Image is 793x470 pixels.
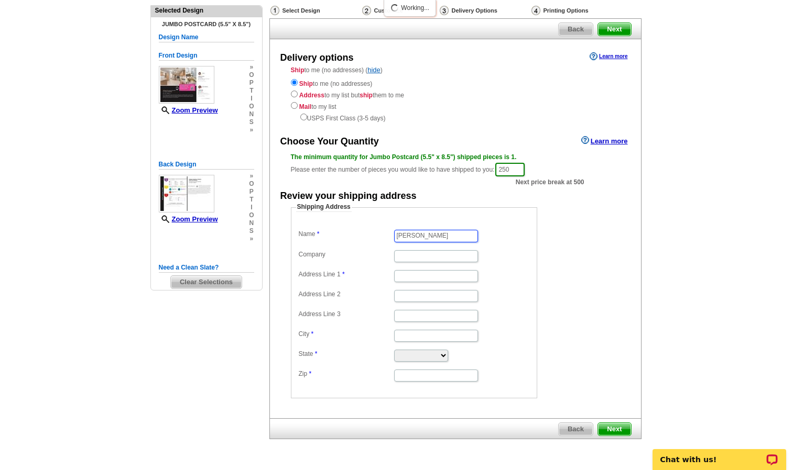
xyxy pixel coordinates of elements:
img: small-thumb.jpg [159,66,214,104]
h5: Back Design [159,160,254,170]
iframe: LiveChat chat widget [646,437,793,470]
span: o [249,103,254,110]
label: Company [299,250,393,259]
span: o [249,180,254,188]
div: to me (no addresses) ( ) [270,65,641,123]
span: p [249,188,254,196]
img: Printing Options & Summary [531,6,540,15]
span: Next [598,423,631,435]
div: to me (no addresses) to my list but them to me to my list [291,77,620,123]
img: loading... [390,4,399,12]
h5: Front Design [159,51,254,61]
span: s [249,118,254,126]
div: Selected Design [151,6,262,15]
span: » [249,235,254,243]
span: Next [598,23,631,36]
strong: ship [360,92,373,99]
span: Next price break at 500 [516,177,584,187]
div: Customize [361,5,439,16]
div: Select Design [269,5,361,18]
span: n [249,219,254,227]
label: Address Line 3 [299,310,393,319]
div: Printing Options [530,5,624,16]
div: The minimum quantity for Jumbo Postcard (5.5" x 8.5") shipped pieces is 1. [291,152,620,162]
label: State [299,350,393,359]
label: Address Line 2 [299,290,393,299]
a: Learn more [590,52,627,61]
strong: Address [299,92,324,99]
div: Choose Your Quantity [280,135,379,149]
strong: Mail [299,103,311,110]
a: Zoom Preview [159,106,218,114]
span: t [249,87,254,95]
img: Select Design [270,6,279,15]
div: Review your shipping address [280,189,417,203]
a: hide [367,66,381,74]
a: Learn more [581,136,628,144]
span: p [249,79,254,87]
span: » [249,63,254,71]
label: Zip [299,370,393,378]
label: Address Line 1 [299,270,393,279]
div: USPS First Class (3-5 days) [291,111,620,123]
span: » [249,172,254,180]
img: Customize [362,6,371,15]
h5: Need a Clean Slate? [159,263,254,273]
span: i [249,95,254,103]
legend: Shipping Address [296,203,352,212]
span: » [249,126,254,134]
strong: Ship [291,66,305,74]
h4: Jumbo Postcard (5.5" x 8.5") [159,21,254,27]
img: small-thumb.jpg [159,175,214,212]
span: i [249,204,254,211]
strong: Ship [299,80,313,87]
a: Back [558,23,593,36]
span: Clear Selections [171,276,242,288]
span: t [249,196,254,204]
span: s [249,227,254,235]
a: Zoom Preview [159,215,218,223]
span: n [249,110,254,118]
div: Please enter the number of pieces you would like to have shipped to you: [291,152,620,177]
label: Name [299,230,393,239]
label: City [299,330,393,339]
img: Delivery Options [440,6,449,15]
div: Delivery Options [439,5,530,18]
div: Delivery options [280,51,354,65]
span: o [249,71,254,79]
a: Back [558,422,593,436]
span: o [249,211,254,219]
h5: Design Name [159,32,254,42]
